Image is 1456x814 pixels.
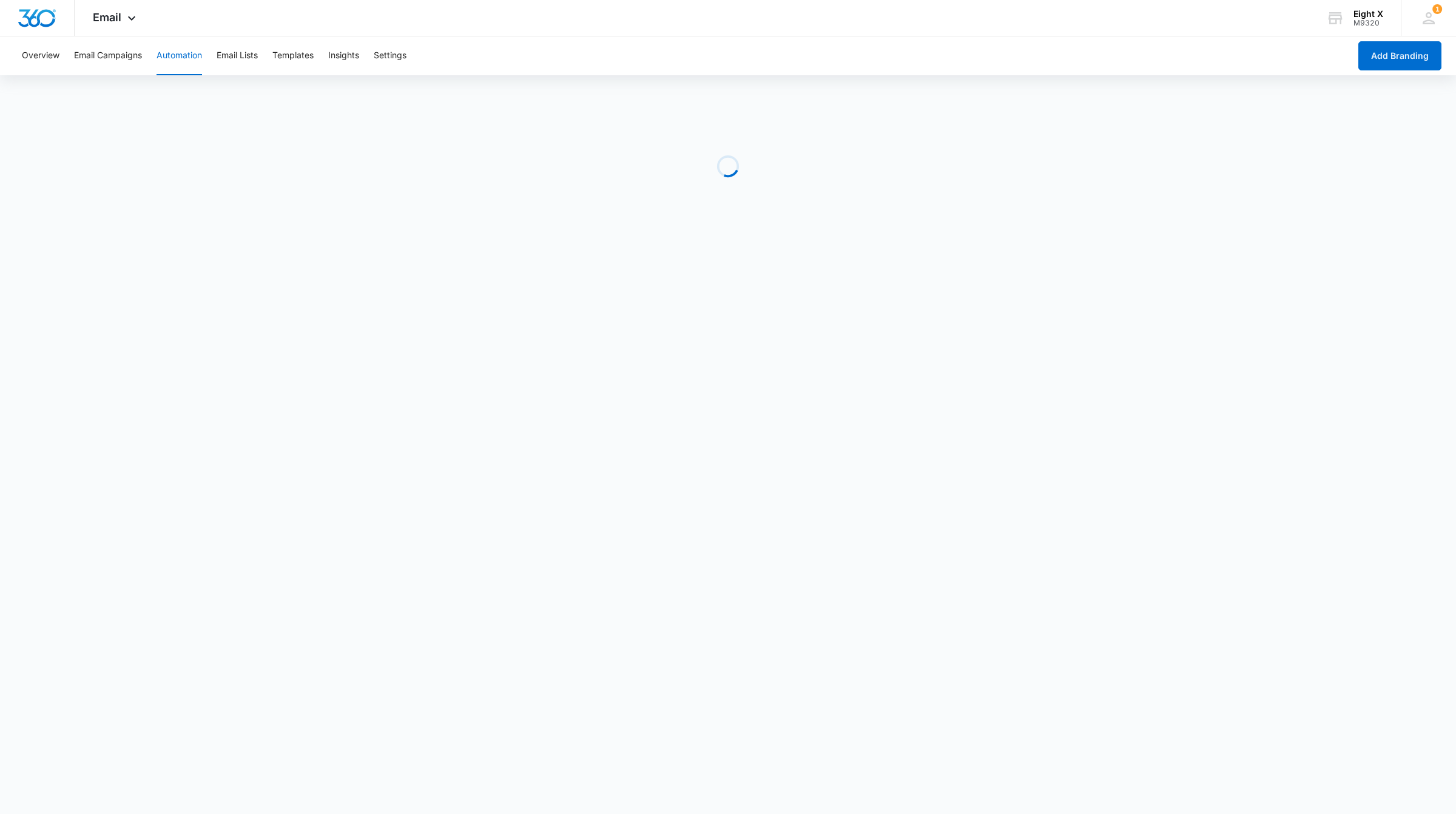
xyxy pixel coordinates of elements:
[12,180,231,235] p: Now, you can update your email automations with your brand information like your logo, main color...
[217,4,239,25] a: Close modal
[1353,19,1383,27] div: account id
[272,36,314,75] button: Templates
[12,132,231,170] h2: Add your branding to your email automations
[93,11,121,24] span: Email
[74,36,142,75] button: Email Campaigns
[1353,9,1383,19] div: account name
[328,36,359,75] button: Insights
[22,36,59,75] button: Overview
[1432,4,1442,14] span: 1
[374,36,406,75] button: Settings
[1358,41,1441,70] button: Add Branding
[1432,4,1442,14] div: notifications count
[217,36,258,75] button: Email Lists
[157,36,202,75] button: Automation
